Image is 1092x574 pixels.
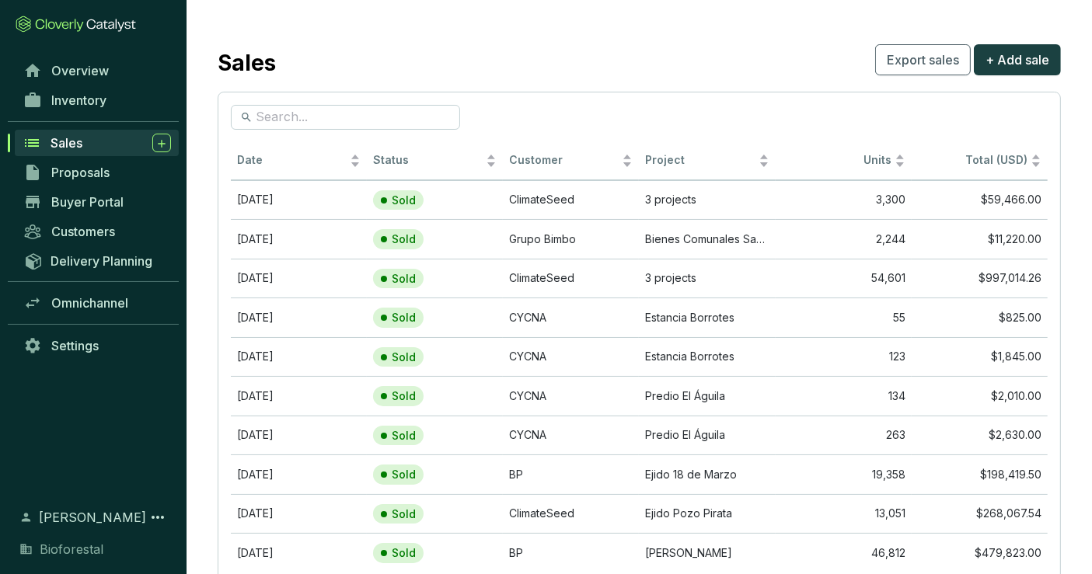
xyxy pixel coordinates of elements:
span: + Add sale [986,50,1049,69]
p: Sold [392,468,416,482]
td: $2,630.00 [912,416,1048,455]
td: Mar 08 2023 [231,219,367,259]
td: 134 [776,376,912,416]
span: Status [373,153,483,168]
td: Ejido Chunhuhub [639,533,775,572]
td: ClimateSeed [503,180,639,220]
td: CYCNA [503,337,639,377]
p: Sold [392,232,416,246]
td: $59,466.00 [912,180,1048,220]
a: Settings [16,332,179,359]
td: 123 [776,337,912,377]
a: Proposals [16,159,179,186]
td: Feb 21 2024 [231,454,367,494]
th: Status [367,142,503,180]
td: 55 [776,297,912,337]
td: Grupo Bimbo [503,219,639,259]
p: Sold [392,429,416,443]
td: Estancia Borrotes [639,337,775,377]
td: BP [503,454,639,494]
td: Jul 27 2024 [231,376,367,416]
td: Ejido 18 de Marzo [639,454,775,494]
td: 3 projects [639,259,775,298]
span: Units [782,153,891,168]
button: + Add sale [974,44,1061,75]
span: Customer [509,153,619,168]
th: Customer [503,142,639,180]
p: Sold [392,350,416,364]
span: Buyer Portal [51,194,124,210]
td: 3,300 [776,180,912,220]
td: CYCNA [503,376,639,416]
td: Jul 27 2024 [231,416,367,455]
td: $2,010.00 [912,376,1048,416]
td: $997,014.26 [912,259,1048,298]
button: Export sales [875,44,971,75]
p: Sold [392,311,416,325]
span: Project [645,153,755,168]
td: Jul 27 2024 [231,337,367,377]
input: Search... [256,109,437,126]
span: Overview [51,63,109,78]
span: [PERSON_NAME] [39,508,146,527]
td: ClimateSeed [503,494,639,534]
span: Delivery Planning [51,253,152,269]
td: BP [503,533,639,572]
a: Omnichannel [16,290,179,316]
td: 19,358 [776,454,912,494]
td: Jul 27 2024 [231,297,367,337]
td: 3 projects [639,180,775,220]
td: CYCNA [503,297,639,337]
th: Date [231,142,367,180]
a: Delivery Planning [16,248,179,273]
a: Buyer Portal [16,189,179,215]
span: Settings [51,338,99,353]
a: Customers [16,218,179,245]
span: Bioforestal [40,540,103,558]
span: Proposals [51,165,110,180]
p: Sold [392,507,416,521]
p: Sold [392,389,416,403]
td: $198,419.50 [912,454,1048,494]
span: Inventory [51,92,106,108]
a: Overview [16,57,179,84]
td: 54,601 [776,259,912,298]
span: Total (USD) [965,153,1027,166]
td: 13,051 [776,494,912,534]
p: Sold [392,546,416,560]
span: Sales [51,135,82,151]
td: 263 [776,416,912,455]
td: ClimateSeed [503,259,639,298]
td: CYCNA [503,416,639,455]
a: Sales [15,130,179,156]
td: $479,823.00 [912,533,1048,572]
td: Predio El Águila [639,376,775,416]
td: Nov 25 2024 [231,180,367,220]
td: 46,812 [776,533,912,572]
td: Estancia Borrotes [639,297,775,337]
p: Sold [392,272,416,286]
span: Customers [51,224,115,239]
td: Feb 21 2024 [231,533,367,572]
td: $1,845.00 [912,337,1048,377]
td: $11,220.00 [912,219,1048,259]
td: $268,067.54 [912,494,1048,534]
a: Inventory [16,87,179,113]
td: Jun 18 2024 [231,259,367,298]
p: Sold [392,193,416,207]
span: Omnichannel [51,295,128,311]
td: $825.00 [912,297,1048,337]
td: 2,244 [776,219,912,259]
th: Project [639,142,775,180]
span: Export sales [887,50,959,69]
h2: Sales [218,47,276,79]
td: Aug 14 2024 [231,494,367,534]
th: Units [776,142,912,180]
td: Bienes Comunales Santa Isabel Chalma [639,219,775,259]
td: Ejido Pozo Pirata [639,494,775,534]
td: Predio El Águila [639,416,775,455]
span: Date [237,153,347,168]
